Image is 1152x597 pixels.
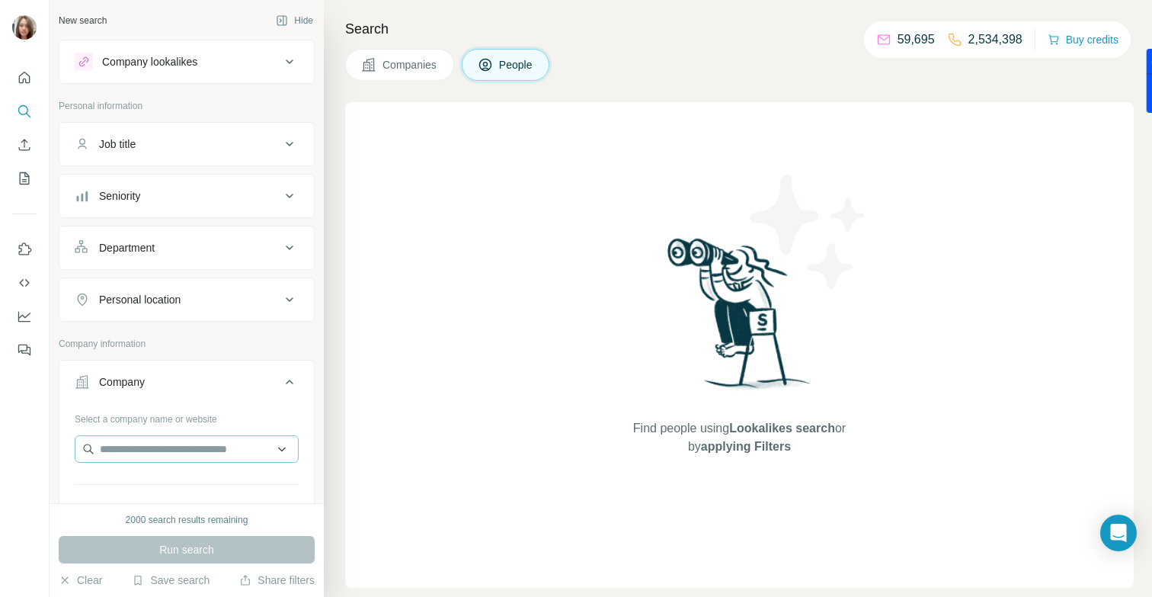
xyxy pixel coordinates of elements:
button: Save search [132,573,210,588]
div: Job title [99,136,136,152]
div: Seniority [99,188,140,204]
div: Company [99,374,145,390]
span: Find people using or by [617,419,861,456]
span: Lookalikes search [729,422,835,435]
button: Dashboard [12,303,37,330]
span: People [499,57,534,72]
button: Feedback [12,336,37,364]
div: Company lookalikes [102,54,197,69]
span: Companies [382,57,438,72]
p: 2,534,398 [968,30,1022,49]
span: applying Filters [701,440,791,453]
button: My lists [12,165,37,192]
img: Surfe Illustration - Stars [740,163,877,300]
button: Company lookalikes [59,43,314,80]
div: Personal location [99,292,181,307]
button: Hide [265,9,324,32]
p: Personal information [59,99,315,113]
button: Department [59,229,314,266]
button: Clear [59,573,102,588]
p: Company information [59,337,315,351]
div: Department [99,240,155,255]
p: 59,695 [898,30,935,49]
button: Company [59,364,314,406]
img: Surfe Illustration - Woman searching with binoculars [661,234,819,404]
button: Use Surfe on LinkedIn [12,236,37,263]
button: Share filters [239,573,315,588]
button: Use Surfe API [12,269,37,297]
button: Job title [59,126,314,162]
button: Search [12,98,37,125]
button: Buy credits [1048,29,1118,50]
h4: Search [345,18,1134,40]
div: New search [59,14,107,27]
div: 2000 search results remaining [126,513,248,527]
button: Personal location [59,281,314,318]
button: Seniority [59,178,314,214]
div: Open Intercom Messenger [1100,515,1137,551]
div: Select a company name or website [75,406,299,426]
img: Avatar [12,15,37,40]
button: Enrich CSV [12,131,37,159]
button: Quick start [12,64,37,91]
